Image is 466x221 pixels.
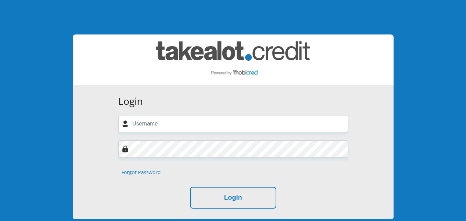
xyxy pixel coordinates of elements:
[122,145,129,152] img: Image
[156,41,310,78] img: takealot_credit logo
[118,115,348,132] input: Username
[118,96,348,107] h3: Login
[122,120,129,127] img: user-icon image
[121,169,161,176] a: Forgot Password
[190,187,276,209] button: Login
